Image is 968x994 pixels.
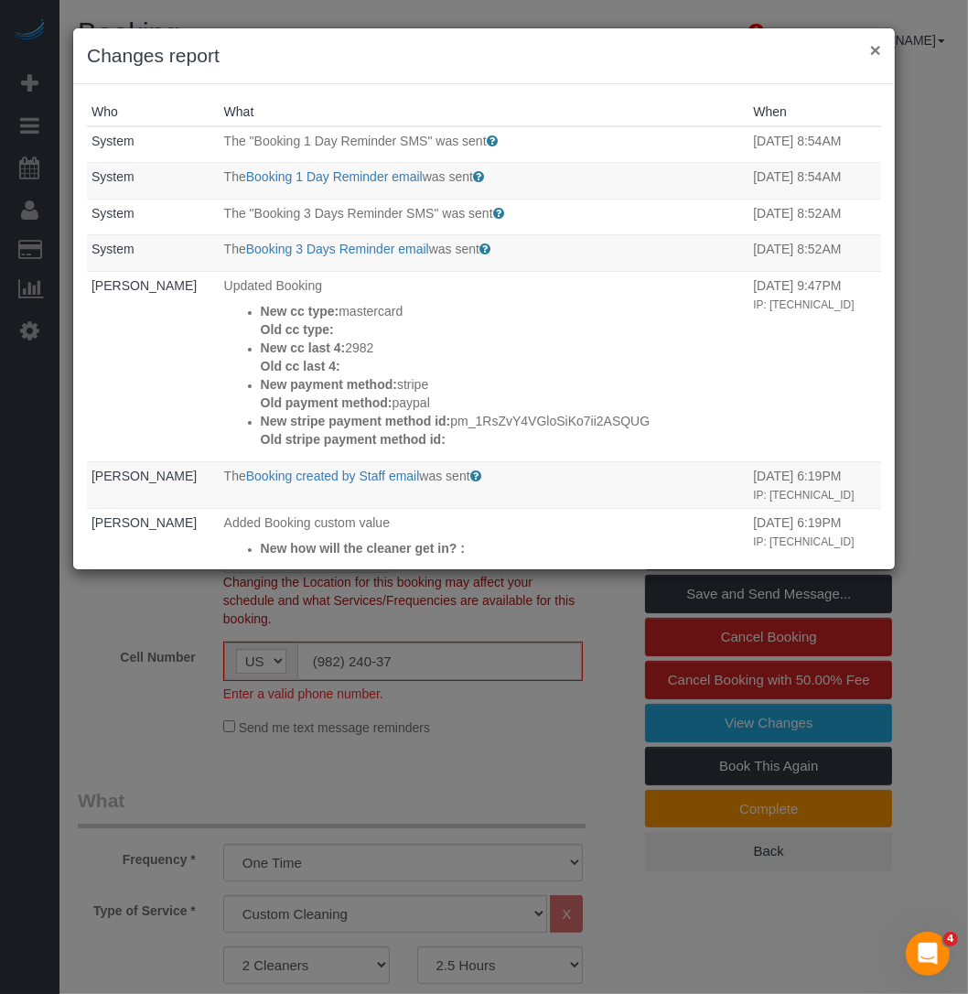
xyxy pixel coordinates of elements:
[261,414,451,428] strong: New stripe payment method id:
[220,126,749,163] td: What
[220,199,749,235] td: What
[224,278,322,293] span: Updated Booking
[261,322,334,337] strong: Old cc type:
[220,508,749,589] td: What
[224,242,246,256] span: The
[87,42,881,70] h3: Changes report
[224,469,246,483] span: The
[91,469,197,483] a: [PERSON_NAME]
[261,375,745,394] p: stripe
[423,169,473,184] span: was sent
[261,359,340,373] strong: Old cc last 4:
[261,412,745,430] p: pm_1RsZvY4VGloSiKo7ii2ASQUG
[220,271,749,461] td: What
[261,339,745,357] p: 2982
[753,489,854,502] small: IP: [TECHNICAL_ID]
[261,304,339,319] strong: New cc type:
[220,461,749,508] td: What
[943,932,958,946] span: 4
[748,126,881,163] td: When
[220,235,749,272] td: What
[748,98,881,126] th: When
[220,98,749,126] th: What
[224,206,493,221] span: The "Booking 3 Days Reminder SMS" was sent
[87,235,220,272] td: Who
[246,242,429,256] a: Booking 3 Days Reminder email
[87,461,220,508] td: Who
[220,163,749,200] td: What
[753,535,854,548] small: IP: [TECHNICAL_ID]
[91,515,197,530] a: [PERSON_NAME]
[224,169,246,184] span: The
[261,395,393,410] strong: Old payment method:
[91,278,197,293] a: [PERSON_NAME]
[87,199,220,235] td: Who
[224,515,390,530] span: Added Booking custom value
[748,461,881,508] td: When
[906,932,950,976] iframe: Intercom live chat
[261,541,465,556] strong: New how will the cleaner get in? :
[246,469,420,483] a: Booking created by Staff email
[261,377,397,392] strong: New payment method:
[91,242,134,256] a: System
[87,163,220,200] td: Who
[748,508,881,589] td: When
[87,126,220,163] td: Who
[419,469,469,483] span: was sent
[87,98,220,126] th: Who
[261,340,346,355] strong: New cc last 4:
[91,206,134,221] a: System
[753,298,854,311] small: IP: [TECHNICAL_ID]
[87,271,220,461] td: Who
[748,163,881,200] td: When
[870,40,881,59] button: ×
[73,28,895,569] sui-modal: Changes report
[246,169,423,184] a: Booking 1 Day Reminder email
[91,169,134,184] a: System
[748,235,881,272] td: When
[748,199,881,235] td: When
[429,242,479,256] span: was sent
[748,271,881,461] td: When
[261,394,745,412] p: paypal
[261,302,745,320] p: mastercard
[91,134,134,148] a: System
[87,508,220,589] td: Who
[261,432,446,447] strong: Old stripe payment method id:
[224,134,487,148] span: The "Booking 1 Day Reminder SMS" was sent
